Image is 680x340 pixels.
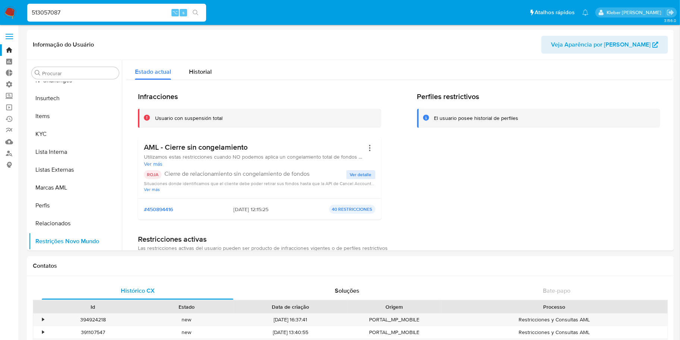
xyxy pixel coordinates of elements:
[348,326,441,339] div: PORTAL_MP_MOBILE
[29,179,122,197] button: Marcas AML
[239,303,343,311] div: Data de criação
[33,41,94,48] h1: Informação do Usuário
[348,314,441,326] div: PORTAL_MP_MOBILE
[29,215,122,232] button: Relacionados
[29,143,122,161] button: Lista Interna
[441,314,668,326] div: Restricciones y Consultas AML
[667,9,674,16] a: Sair
[607,9,664,16] p: kleber.bueno@mercadolivre.com
[541,36,668,54] button: Veja Aparência por [PERSON_NAME]
[29,197,122,215] button: Perfis
[353,303,436,311] div: Origem
[35,70,41,76] button: Procurar
[29,232,122,250] button: Restrições Novo Mundo
[140,326,233,339] div: new
[188,7,203,18] button: search-icon
[551,36,651,54] span: Veja Aparência por [PERSON_NAME]
[46,326,140,339] div: 391107547
[29,161,122,179] button: Listas Externas
[233,326,348,339] div: [DATE] 13:40:55
[33,262,668,270] h1: Contatos
[27,8,206,18] input: Pesquise usuários ou casos...
[543,286,571,295] span: Bate-papo
[582,9,589,16] a: Notificações
[121,286,155,295] span: Histórico CX
[29,107,122,125] button: Items
[335,286,359,295] span: Soluções
[51,303,135,311] div: Id
[46,314,140,326] div: 394924218
[233,314,348,326] div: [DATE] 16:37:41
[535,9,575,16] span: Atalhos rápidos
[29,89,122,107] button: Insurtech
[172,9,178,16] span: ⌥
[29,125,122,143] button: KYC
[42,70,116,77] input: Procurar
[42,329,44,336] div: •
[140,314,233,326] div: new
[447,303,662,311] div: Processo
[42,316,44,323] div: •
[182,9,185,16] span: s
[441,326,668,339] div: Restricciones y Consultas AML
[145,303,228,311] div: Estado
